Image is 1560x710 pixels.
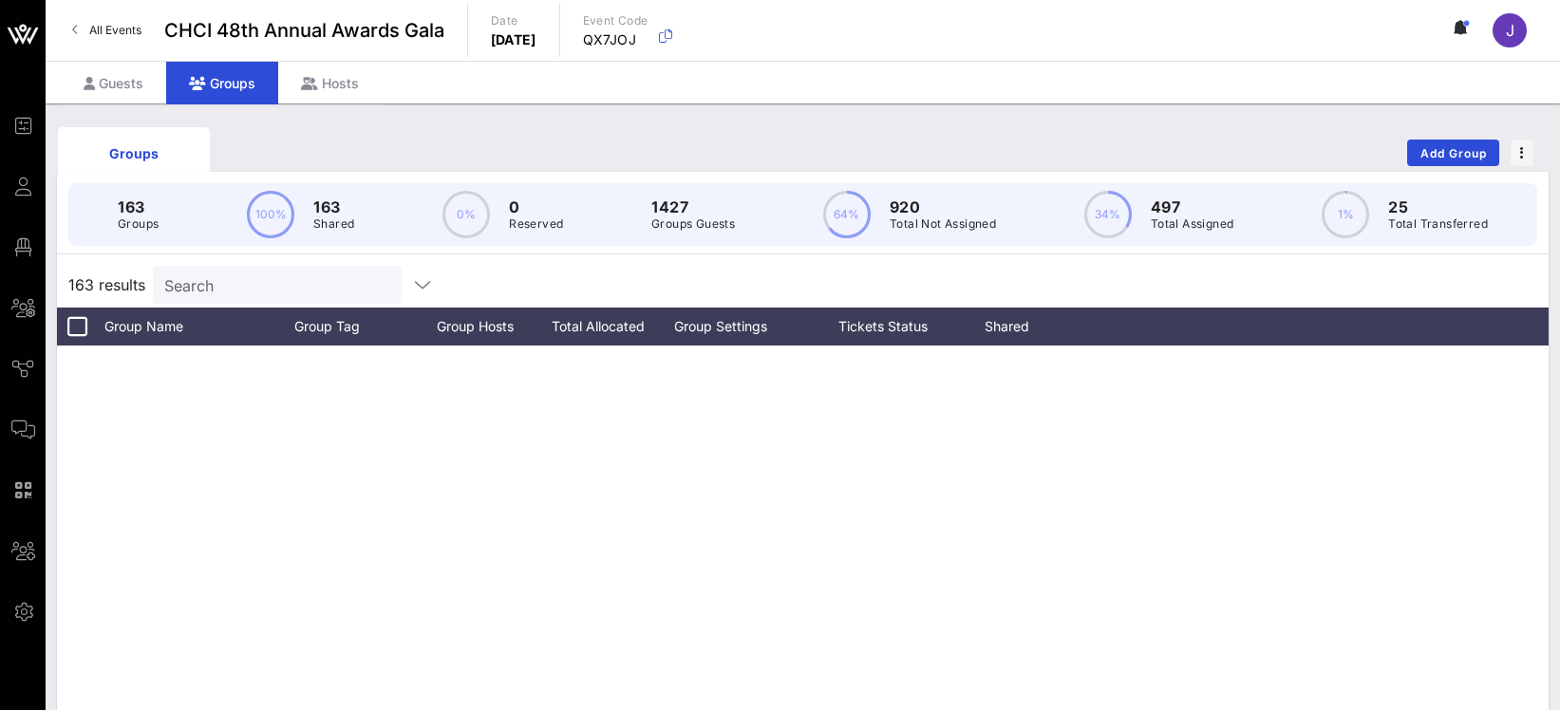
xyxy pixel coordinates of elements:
[61,15,153,46] a: All Events
[491,11,536,30] p: Date
[959,308,1073,346] div: Shared
[1419,146,1488,160] span: Add Group
[427,308,541,346] div: Group Hosts
[61,62,166,104] div: Guests
[1506,21,1514,40] span: J
[651,196,735,218] p: 1427
[278,62,382,104] div: Hosts
[89,23,141,37] span: All Events
[1493,13,1527,47] div: J
[890,215,996,234] p: Total Not Assigned
[509,215,563,234] p: Reserved
[1151,215,1234,234] p: Total Assigned
[118,215,159,234] p: Groups
[118,196,159,218] p: 163
[1388,196,1488,218] p: 25
[313,215,354,234] p: Shared
[541,308,674,346] div: Total Allocated
[72,143,196,163] div: Groups
[164,16,444,45] span: CHCI 48th Annual Awards Gala
[651,215,735,234] p: Groups Guests
[674,308,807,346] div: Group Settings
[1388,215,1488,234] p: Total Transferred
[166,62,278,104] div: Groups
[68,273,145,296] span: 163 results
[583,11,648,30] p: Event Code
[1151,196,1234,218] p: 497
[890,196,996,218] p: 920
[294,308,427,346] div: Group Tag
[807,308,959,346] div: Tickets Status
[313,196,354,218] p: 163
[104,308,294,346] div: Group Name
[491,30,536,49] p: [DATE]
[1407,140,1499,166] button: Add Group
[583,30,648,49] p: QX7JOJ
[509,196,563,218] p: 0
